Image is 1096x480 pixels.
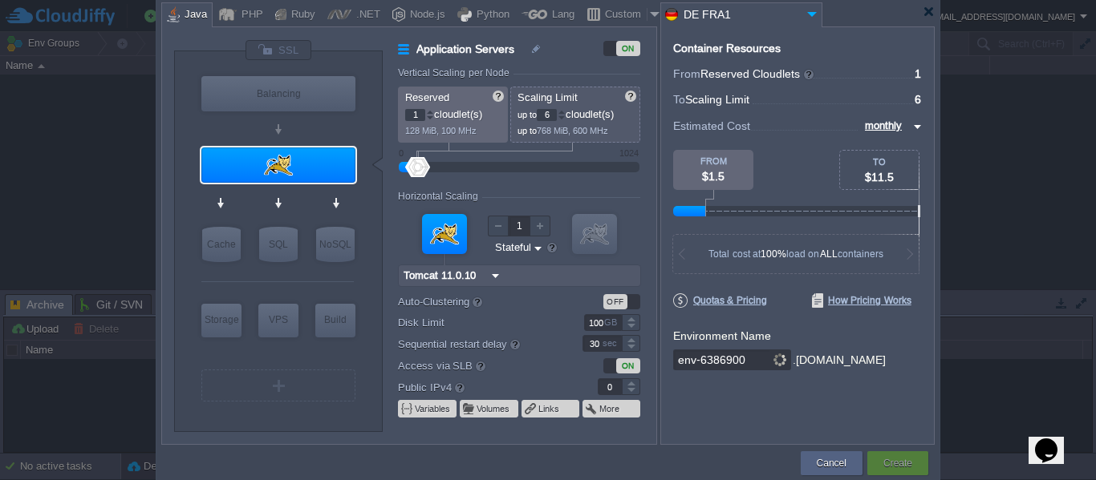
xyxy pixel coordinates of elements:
[398,378,561,396] label: Public IPv4
[538,402,561,415] button: Links
[840,157,919,167] div: TO
[616,358,640,373] div: ON
[316,227,355,262] div: NoSQL
[537,126,608,135] span: 768 MiB, 600 MHz
[673,93,685,106] span: To
[259,227,298,262] div: SQL
[405,91,449,103] span: Reserved
[398,335,561,353] label: Sequential restart delay
[201,304,242,336] div: Storage
[398,357,561,374] label: Access via SLB
[415,402,452,415] button: Variables
[259,227,298,262] div: SQL Databases
[673,117,750,135] span: Estimated Cost
[793,349,886,371] div: .[DOMAIN_NAME]
[865,171,894,184] span: $11.5
[201,369,355,401] div: Create New Layer
[316,227,355,262] div: NoSQL Databases
[477,402,511,415] button: Volumes
[398,292,561,310] label: Auto-Clustering
[616,41,640,56] div: ON
[399,148,404,158] div: 0
[351,3,380,27] div: .NET
[599,402,621,415] button: More
[286,3,315,27] div: Ruby
[673,329,771,342] label: Environment Name
[398,67,513,79] div: Vertical Scaling per Node
[812,293,911,308] span: How Pricing Works
[619,148,639,158] div: 1024
[883,455,912,471] button: Create
[201,76,355,111] div: Load Balancer
[673,42,781,54] div: Container Resources
[398,191,482,202] div: Horizontal Scaling
[547,3,574,27] div: Lang
[315,304,355,337] div: Build Node
[518,104,635,121] p: cloudlet(s)
[603,336,620,351] div: sec
[685,93,749,106] span: Scaling Limit
[518,91,578,103] span: Scaling Limit
[518,126,537,135] span: up to
[201,147,355,183] div: Application Servers
[405,126,477,135] span: 128 MiB, 100 MHz
[202,227,241,262] div: Cache
[405,3,445,27] div: Node.js
[472,3,509,27] div: Python
[915,93,921,106] span: 6
[673,67,700,80] span: From
[315,304,355,336] div: Build
[702,170,725,183] span: $1.5
[673,293,767,308] span: Quotas & Pricing
[201,76,355,111] div: Balancing
[398,314,561,331] label: Disk Limit
[817,455,846,471] button: Cancel
[405,104,502,121] p: cloudlet(s)
[201,304,242,337] div: Storage Containers
[673,156,753,166] div: FROM
[600,3,647,27] div: Custom
[915,67,921,80] span: 1
[258,304,298,337] div: Elastic VPS
[603,294,627,309] div: OFF
[258,304,298,336] div: VPS
[700,67,815,80] span: Reserved Cloudlets
[237,3,263,27] div: PHP
[604,315,620,330] div: GB
[180,3,207,27] div: Java
[518,110,537,119] span: up to
[1029,416,1080,464] iframe: chat widget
